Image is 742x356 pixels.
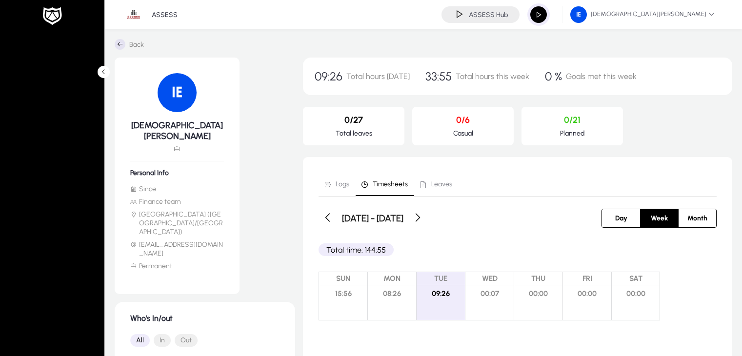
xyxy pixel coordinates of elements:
[154,334,171,347] button: In
[130,262,224,271] li: Permanent
[336,181,349,188] span: Logs
[563,285,611,302] span: 00:00
[469,11,508,19] h4: ASSESS Hub
[425,69,452,83] span: 33:55
[420,129,506,138] p: Casual
[130,331,280,350] mat-button-toggle-group: Font Style
[562,6,722,23] button: [DEMOGRAPHIC_DATA][PERSON_NAME]
[130,240,224,258] li: [EMAIL_ADDRESS][DOMAIN_NAME]
[456,72,529,81] span: Total hours this week
[609,209,633,227] span: Day
[641,209,678,227] button: Week
[311,115,397,125] p: 0/27
[115,39,144,50] a: Back
[152,11,178,19] p: ASSESS
[368,285,416,302] span: 08:26
[130,210,224,237] li: [GEOGRAPHIC_DATA] ([GEOGRAPHIC_DATA]/[GEOGRAPHIC_DATA])
[130,120,224,141] h5: [DEMOGRAPHIC_DATA][PERSON_NAME]
[465,285,514,302] span: 00:07
[612,272,660,285] span: SAT
[130,169,224,177] h6: Personal Info
[368,272,416,285] span: MON
[158,73,197,112] img: 104.png
[420,115,506,125] p: 0/6
[311,129,397,138] p: Total leaves
[342,213,403,224] h3: [DATE] - [DATE]
[130,314,280,323] h1: Who's In/out
[612,285,660,302] span: 00:00
[130,185,224,194] li: Since
[130,334,150,347] button: All
[319,243,394,256] p: Total time: 144:55
[319,272,367,285] span: SUN
[563,272,611,285] span: FRI
[529,115,615,125] p: 0/21
[417,272,465,285] span: TUE
[566,72,637,81] span: Goals met this week
[602,209,640,227] button: Day
[124,5,143,24] img: 1.png
[40,6,64,26] img: white-logo.png
[130,198,224,206] li: Finance team
[570,6,587,23] img: 104.png
[529,129,615,138] p: Planned
[514,285,562,302] span: 00:00
[431,181,452,188] span: Leaves
[679,209,716,227] button: Month
[682,209,713,227] span: Month
[356,173,414,196] a: Timesheets
[414,173,459,196] a: Leaves
[346,72,410,81] span: Total hours [DATE]
[465,272,514,285] span: WED
[315,69,342,83] span: 09:26
[175,334,198,347] button: Out
[514,272,562,285] span: THU
[570,6,715,23] span: [DEMOGRAPHIC_DATA][PERSON_NAME]
[319,173,356,196] a: Logs
[319,285,367,302] span: 15:56
[417,285,465,302] span: 09:26
[645,209,674,227] span: Week
[545,69,562,83] span: 0 %
[373,181,408,188] span: Timesheets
